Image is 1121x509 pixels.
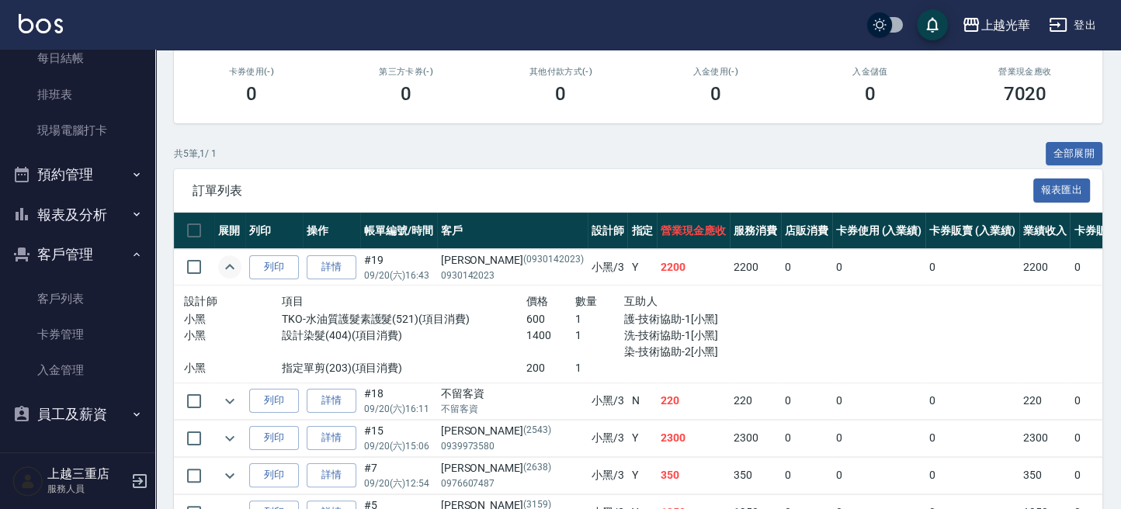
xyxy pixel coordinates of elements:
[6,154,149,195] button: 預約管理
[925,420,1019,456] td: 0
[588,457,628,493] td: 小黑 /3
[832,420,926,456] td: 0
[303,213,360,249] th: 操作
[1003,83,1046,105] h3: 7020
[588,420,628,456] td: 小黑 /3
[364,268,433,282] p: 09/20 (六) 16:43
[360,213,437,249] th: 帳單編號/時間
[360,420,437,456] td: #15
[627,457,657,493] td: Y
[6,394,149,435] button: 員工及薪資
[588,249,628,286] td: 小黑 /3
[523,252,584,268] p: (0930142023)
[925,249,1019,286] td: 0
[218,255,241,279] button: expand row
[657,383,730,419] td: 220
[624,311,771,327] p: 護-技術協助-1[小黑]
[364,476,433,490] p: 09/20 (六) 12:54
[624,327,771,344] p: 洗-技術協助-1[小黑]
[6,77,149,113] a: 排班表
[1033,182,1091,197] a: 報表匯出
[967,67,1084,77] h2: 營業現金應收
[730,383,781,419] td: 220
[249,255,299,279] button: 列印
[174,147,217,161] p: 共 5 筆, 1 / 1
[218,390,241,413] button: expand row
[1019,383,1071,419] td: 220
[657,420,730,456] td: 2300
[627,383,657,419] td: N
[980,16,1030,35] div: 上越光華
[730,213,781,249] th: 服務消費
[832,249,926,286] td: 0
[832,457,926,493] td: 0
[1046,142,1103,166] button: 全部展開
[364,439,433,453] p: 09/20 (六) 15:06
[865,83,876,105] h3: 0
[588,383,628,419] td: 小黑 /3
[441,460,584,476] div: [PERSON_NAME]
[360,457,437,493] td: #7
[781,420,832,456] td: 0
[627,213,657,249] th: 指定
[575,360,624,376] p: 1
[249,389,299,413] button: 列印
[441,439,584,453] p: 0939973580
[832,213,926,249] th: 卡券使用 (入業績)
[282,311,526,327] p: TKO-水油質護髮素護髮(521)(項目消費)
[627,249,657,286] td: Y
[441,386,584,402] div: 不留客資
[360,383,437,419] td: #18
[657,213,730,249] th: 營業現金應收
[1019,420,1071,456] td: 2300
[925,383,1019,419] td: 0
[917,9,948,40] button: save
[710,83,721,105] h3: 0
[526,327,575,344] p: 1400
[575,311,624,327] p: 1
[925,213,1019,249] th: 卡券販賣 (入業績)
[1019,457,1071,493] td: 350
[1033,178,1091,203] button: 報表匯出
[730,457,781,493] td: 350
[47,482,127,496] p: 服務人員
[245,213,303,249] th: 列印
[249,463,299,487] button: 列印
[401,83,411,105] h3: 0
[730,249,781,286] td: 2200
[441,423,584,439] div: [PERSON_NAME]
[437,213,588,249] th: 客戶
[624,344,771,360] p: 染-技術協助-2[小黑]
[218,427,241,450] button: expand row
[781,383,832,419] td: 0
[441,252,584,268] div: [PERSON_NAME]
[523,423,551,439] p: (2543)
[246,83,257,105] h3: 0
[249,426,299,450] button: 列印
[1019,213,1071,249] th: 業績收入
[624,295,658,307] span: 互助人
[282,327,526,344] p: 設計染髮(404)(項目消費)
[502,67,619,77] h2: 其他付款方式(-)
[347,67,464,77] h2: 第三方卡券(-)
[282,295,304,307] span: 項目
[282,360,526,376] p: 指定單剪(203)(項目消費)
[218,464,241,487] button: expand row
[657,457,730,493] td: 350
[19,14,63,33] img: Logo
[47,466,127,482] h5: 上越三重店
[6,352,149,388] a: 入金管理
[526,295,549,307] span: 價格
[184,327,282,344] p: 小黑
[184,360,282,376] p: 小黑
[6,195,149,235] button: 報表及分析
[6,234,149,275] button: 客戶管理
[360,249,437,286] td: #19
[307,463,356,487] a: 詳情
[627,420,657,456] td: Y
[526,311,575,327] p: 600
[555,83,566,105] h3: 0
[6,281,149,317] a: 客戶列表
[12,466,43,497] img: Person
[781,249,832,286] td: 0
